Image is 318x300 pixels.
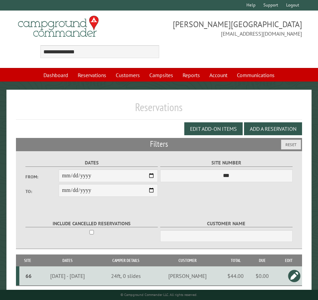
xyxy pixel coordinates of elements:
[25,220,158,228] label: Include Cancelled Reservations
[153,266,222,286] td: [PERSON_NAME]
[281,140,301,149] button: Reset
[16,13,101,40] img: Campground Commander
[244,122,302,135] button: Add a Reservation
[249,266,275,286] td: $0.00
[184,122,243,135] button: Edit Add-on Items
[99,254,153,266] th: Camper Details
[153,254,222,266] th: Customer
[160,220,293,228] label: Customer Name
[37,272,98,279] div: [DATE] - [DATE]
[36,254,98,266] th: Dates
[249,254,275,266] th: Due
[112,69,144,82] a: Customers
[120,293,197,297] small: © Campground Commander LLC. All rights reserved.
[16,101,302,119] h1: Reservations
[160,159,293,167] label: Site Number
[25,174,58,180] label: From:
[25,188,58,195] label: To:
[16,138,302,151] h2: Filters
[222,254,249,266] th: Total
[159,19,302,38] span: [PERSON_NAME][GEOGRAPHIC_DATA] [EMAIL_ADDRESS][DOMAIN_NAME]
[99,266,153,286] td: 24ft, 0 slides
[74,69,110,82] a: Reservations
[222,266,249,286] td: $44.00
[22,272,35,279] div: 66
[275,254,302,266] th: Edit
[233,69,279,82] a: Communications
[205,69,231,82] a: Account
[39,69,72,82] a: Dashboard
[179,69,204,82] a: Reports
[25,159,158,167] label: Dates
[145,69,177,82] a: Campsites
[19,254,36,266] th: Site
